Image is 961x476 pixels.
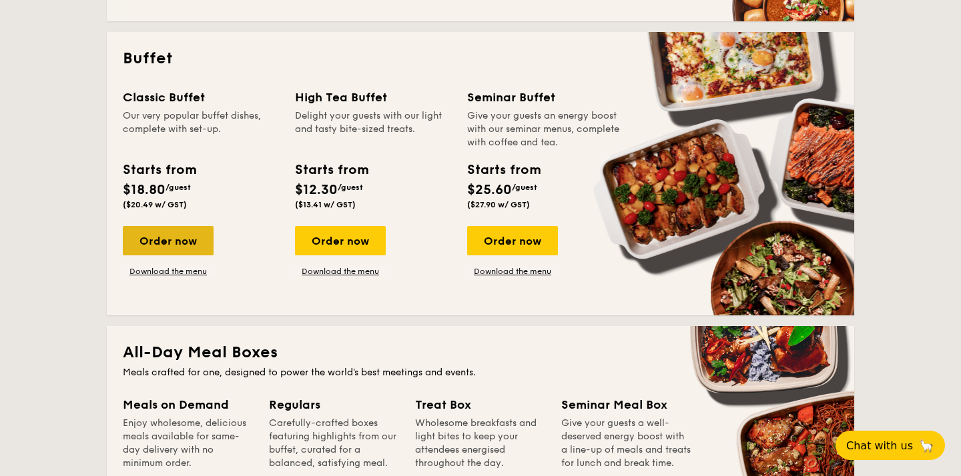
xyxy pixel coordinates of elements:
[123,88,279,107] div: Classic Buffet
[295,226,386,255] div: Order now
[338,183,363,192] span: /guest
[467,226,558,255] div: Order now
[269,417,399,470] div: Carefully-crafted boxes featuring highlights from our buffet, curated for a balanced, satisfying ...
[467,182,512,198] span: $25.60
[561,417,691,470] div: Give your guests a well-deserved energy boost with a line-up of meals and treats for lunch and br...
[123,395,253,414] div: Meals on Demand
[269,395,399,414] div: Regulars
[295,160,368,180] div: Starts from
[415,417,545,470] div: Wholesome breakfasts and light bites to keep your attendees energised throughout the day.
[512,183,537,192] span: /guest
[123,48,838,69] h2: Buffet
[123,266,214,277] a: Download the menu
[166,183,191,192] span: /guest
[467,109,623,149] div: Give your guests an energy boost with our seminar menus, complete with coffee and tea.
[123,109,279,149] div: Our very popular buffet dishes, complete with set-up.
[295,182,338,198] span: $12.30
[467,200,530,209] span: ($27.90 w/ GST)
[123,226,214,255] div: Order now
[295,200,356,209] span: ($13.41 w/ GST)
[295,88,451,107] div: High Tea Buffet
[295,109,451,149] div: Delight your guests with our light and tasty bite-sized treats.
[846,439,913,452] span: Chat with us
[467,160,540,180] div: Starts from
[123,160,196,180] div: Starts from
[467,266,558,277] a: Download the menu
[836,431,945,460] button: Chat with us🦙
[123,342,838,363] h2: All-Day Meal Boxes
[123,182,166,198] span: $18.80
[918,438,934,453] span: 🦙
[123,200,187,209] span: ($20.49 w/ GST)
[467,88,623,107] div: Seminar Buffet
[415,395,545,414] div: Treat Box
[123,417,253,470] div: Enjoy wholesome, delicious meals available for same-day delivery with no minimum order.
[295,266,386,277] a: Download the menu
[123,366,838,379] div: Meals crafted for one, designed to power the world's best meetings and events.
[561,395,691,414] div: Seminar Meal Box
